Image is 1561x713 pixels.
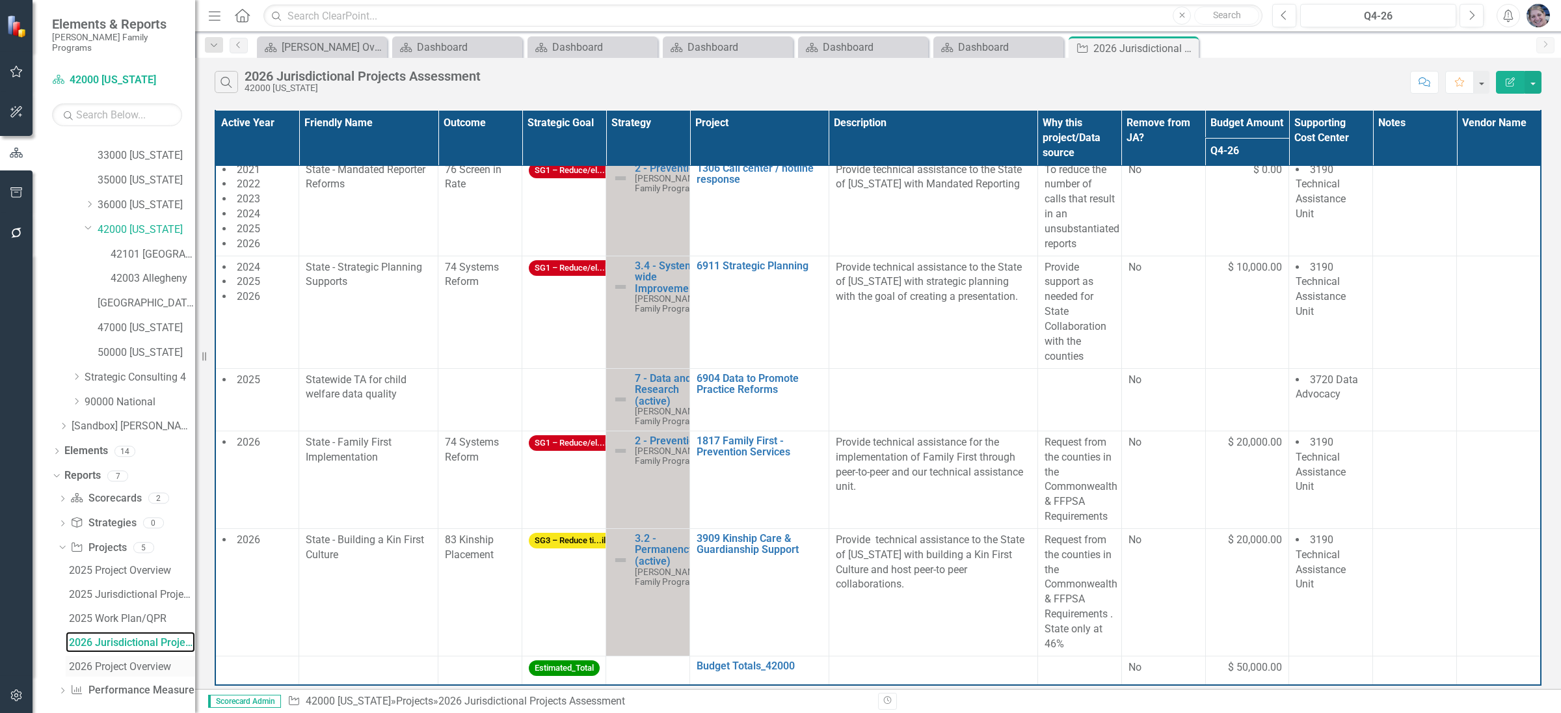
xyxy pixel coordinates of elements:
img: Not Defined [613,552,628,568]
td: Double-Click to Edit [1289,158,1373,256]
td: Double-Click to Edit [438,158,522,256]
td: Double-Click to Edit [1037,431,1121,528]
img: Not Defined [613,443,628,459]
p: Request from the counties in the Commonwealth & FFPSA Requirements [1045,435,1115,524]
button: Search [1194,7,1259,25]
a: 1306 Call center / hotline response [697,163,822,185]
img: ClearPoint Strategy [7,14,29,37]
button: Diane Gillian [1527,4,1550,27]
td: Double-Click to Edit [215,656,299,685]
td: Double-Click to Edit Right Click for Context Menu [606,368,690,431]
div: 14 [114,446,135,457]
td: Double-Click to Edit [829,528,1037,656]
input: Search ClearPoint... [263,5,1262,27]
td: Double-Click to Edit [299,158,438,256]
span: 2026 [237,533,260,546]
div: » » [287,694,868,709]
td: Double-Click to Edit [1457,158,1541,256]
div: 2026 Jurisdictional Projects Assessment [69,637,195,649]
div: 5 [133,542,154,553]
span: SG1 – Reduce/el...ion [529,260,622,276]
span: [PERSON_NAME] Family Programs [635,406,703,426]
td: Double-Click to Edit [1373,256,1457,368]
td: Double-Click to Edit [1457,656,1541,685]
span: $ 0.00 [1253,163,1282,178]
td: Double-Click to Edit [299,528,438,656]
a: 2025 Work Plan/QPR [66,608,195,628]
td: Double-Click to Edit Right Click for Context Menu [690,431,829,528]
span: State - Family First Implementation [306,436,392,463]
td: Double-Click to Edit [215,368,299,431]
a: 42000 [US_STATE] [306,695,391,707]
span: 2026 [237,290,260,303]
a: 50000 [US_STATE] [98,345,195,360]
span: No [1128,261,1141,273]
div: Dashboard [687,39,790,55]
td: Double-Click to Edit [522,656,606,685]
td: Double-Click to Edit [215,158,299,256]
span: Statewide TA for child welfare data quality [306,373,407,401]
td: Double-Click to Edit [438,256,522,368]
div: 2025 Project Overview [69,565,195,576]
td: Double-Click to Edit [522,368,606,431]
td: Double-Click to Edit [522,528,606,656]
a: 90000 National [85,395,195,410]
a: 2 - Prevention [635,435,703,447]
div: 2025 Work Plan/QPR [69,613,195,625]
span: 74 Systems Reform [445,436,499,463]
td: Double-Click to Edit [1373,158,1457,256]
span: 2022 [237,178,260,190]
a: 7 - Data and Research (active) [635,373,703,407]
a: Projects [396,695,433,707]
td: Double-Click to Edit [215,256,299,368]
td: Double-Click to Edit [829,431,1037,528]
a: 2026 Project Overview [66,656,195,677]
td: Double-Click to Edit [1373,368,1457,431]
span: 2026 [237,436,260,448]
td: Double-Click to Edit [1289,528,1373,656]
td: Double-Click to Edit [215,528,299,656]
a: 33000 [US_STATE] [98,148,195,163]
td: Double-Click to Edit [1121,256,1205,368]
td: Double-Click to Edit Right Click for Context Menu [606,158,690,256]
td: Double-Click to Edit Right Click for Context Menu [690,656,829,685]
span: Scorecard Admin [208,695,281,708]
span: [PERSON_NAME] Family Programs [635,567,703,587]
div: [PERSON_NAME] Overview [282,39,384,55]
td: Double-Click to Edit [1121,431,1205,528]
td: Double-Click to Edit [438,368,522,431]
a: 2026 Jurisdictional Projects Assessment [66,632,195,652]
a: Reports [64,468,101,483]
a: 3909 Kinship Care & Guardianship Support [697,533,822,556]
td: Double-Click to Edit [1373,431,1457,528]
td: Double-Click to Edit [215,431,299,528]
span: No [1128,163,1141,176]
td: Double-Click to Edit Right Click for Context Menu [606,431,690,528]
a: 2 - Prevention [635,163,703,174]
a: [GEOGRAPHIC_DATA][US_STATE] [98,296,195,311]
div: 2026 Jurisdictional Projects Assessment [438,695,625,707]
div: Dashboard [958,39,1060,55]
span: No [1128,533,1141,546]
td: Double-Click to Edit [1289,256,1373,368]
td: Double-Click to Edit [1037,158,1121,256]
td: Double-Click to Edit [438,431,522,528]
td: Double-Click to Edit [1205,431,1289,528]
span: 2021 [237,163,260,176]
td: Double-Click to Edit [1373,656,1457,685]
a: Scorecards [70,491,141,506]
span: 2025 [237,222,260,235]
td: Double-Click to Edit [438,656,522,685]
td: Double-Click to Edit [1457,256,1541,368]
span: Estimated_Total [529,660,600,677]
a: 3.2 - Permanency (active) [635,533,703,567]
td: Double-Click to Edit [522,256,606,368]
span: [PERSON_NAME] Family Programs [635,446,703,466]
a: 42000 [US_STATE] [52,73,182,88]
td: Double-Click to Edit Right Click for Context Menu [690,368,829,431]
td: Double-Click to Edit [1121,528,1205,656]
span: $ 20,000.00 [1228,435,1282,450]
td: Double-Click to Edit [1121,158,1205,256]
a: 3.4 - System-wide Improvements [635,260,703,295]
td: Double-Click to Edit Right Click for Context Menu [690,256,829,368]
